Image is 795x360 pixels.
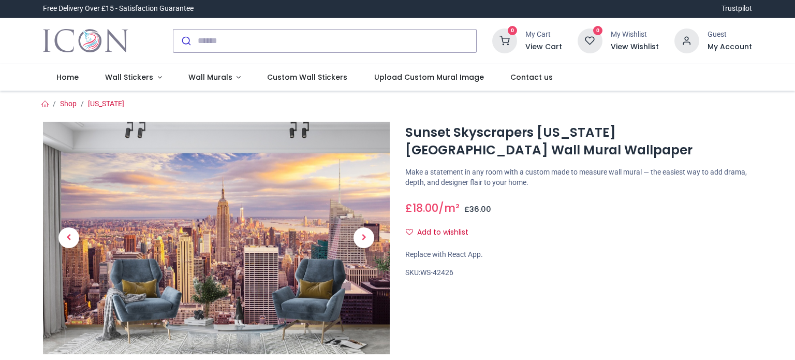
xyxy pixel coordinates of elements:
[406,228,413,236] i: Add to wishlist
[413,200,438,215] span: 18.00
[438,200,460,215] span: /m²
[508,26,518,36] sup: 0
[374,72,484,82] span: Upload Custom Mural Image
[464,204,491,214] span: £
[708,30,752,40] div: Guest
[43,26,128,55] img: Icon Wall Stickers
[105,72,153,82] span: Wall Stickers
[188,72,232,82] span: Wall Murals
[405,268,752,278] div: SKU:
[338,156,390,319] a: Next
[405,167,752,188] p: Make a statement in any room with a custom made to measure wall mural — the easiest way to add dr...
[173,30,198,52] button: Submit
[405,200,438,215] span: £
[92,64,175,91] a: Wall Stickers
[708,42,752,52] a: My Account
[58,227,79,248] span: Previous
[43,26,128,55] a: Logo of Icon Wall Stickers
[60,99,77,108] a: Shop
[420,268,453,277] span: WS-42426
[405,124,752,160] h1: Sunset Skyscrapers [US_STATE][GEOGRAPHIC_DATA] Wall Mural Wallpaper
[469,204,491,214] span: 36.00
[578,36,602,44] a: 0
[525,42,562,52] a: View Cart
[43,122,390,354] img: Sunset Skyscrapers New York City Wall Mural Wallpaper
[88,99,124,108] a: [US_STATE]
[492,36,517,44] a: 0
[611,30,659,40] div: My Wishlist
[611,42,659,52] a: View Wishlist
[43,156,95,319] a: Previous
[525,30,562,40] div: My Cart
[405,250,752,260] div: Replace with React App.
[405,224,477,241] button: Add to wishlistAdd to wishlist
[510,72,553,82] span: Contact us
[43,4,194,14] div: Free Delivery Over £15 - Satisfaction Guarantee
[56,72,79,82] span: Home
[593,26,603,36] sup: 0
[267,72,347,82] span: Custom Wall Stickers
[722,4,752,14] a: Trustpilot
[175,64,254,91] a: Wall Murals
[354,227,374,248] span: Next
